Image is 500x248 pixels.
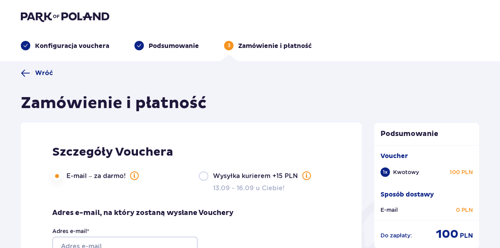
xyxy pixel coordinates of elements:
[381,206,398,214] p: E-mail
[381,167,390,177] div: 1 x
[381,152,408,160] p: Voucher
[213,171,311,181] label: Wysyłka kurierem +15 PLN
[52,227,89,235] label: Adres e-mail *
[213,184,285,193] p: 13.09 - 16.09 u Ciebie!
[66,171,138,181] label: E-mail – za darmo!
[21,94,207,113] h1: Zamówienie i płatność
[238,42,312,50] p: Zamówienie i płatność
[21,11,109,22] img: Park of Poland logo
[436,227,458,242] p: 100
[52,208,233,218] p: Adres e-mail, na który zostaną wysłane Vouchery
[374,129,480,139] p: Podsumowanie
[52,145,173,160] p: Szczegóły Vouchera
[35,42,109,50] p: Konfiguracja vouchera
[381,190,434,199] p: Sposób dostawy
[456,206,473,214] p: 0 PLN
[450,168,473,176] p: 100 PLN
[381,231,412,239] p: Do zapłaty :
[35,69,53,77] span: Wróć
[228,42,230,49] p: 3
[21,68,53,78] a: Wróć
[393,168,419,176] p: Kwotowy
[149,42,199,50] p: Podsumowanie
[460,231,473,240] p: PLN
